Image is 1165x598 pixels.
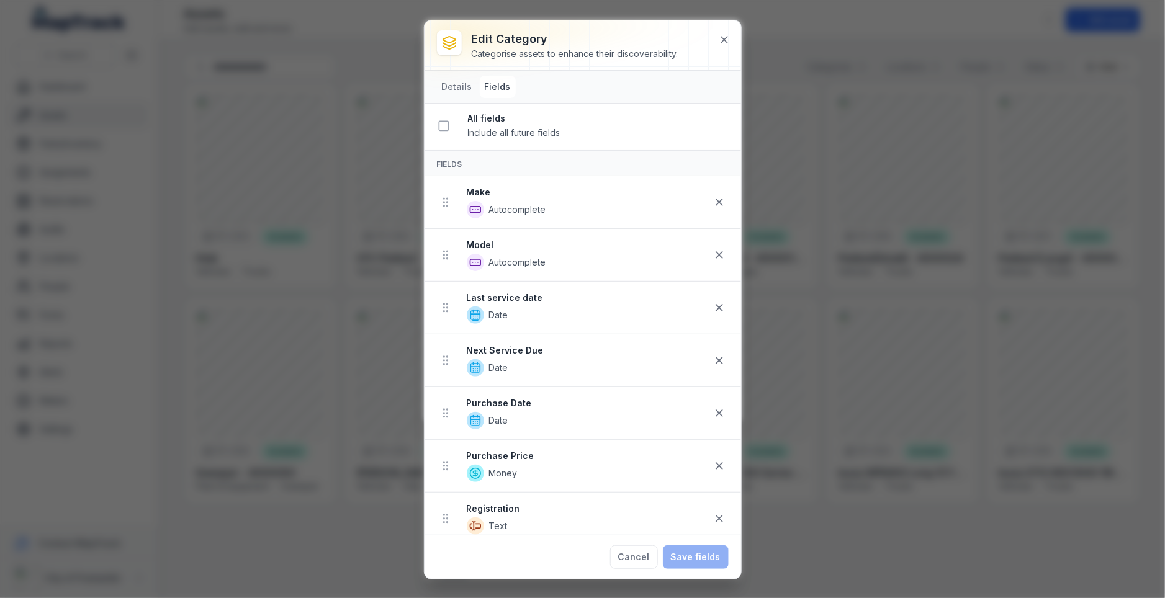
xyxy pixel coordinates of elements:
[472,30,678,48] h3: Edit category
[467,397,708,409] strong: Purchase Date
[467,450,708,462] strong: Purchase Price
[489,362,508,374] span: Date
[489,309,508,321] span: Date
[468,112,731,125] strong: All fields
[480,76,516,98] button: Fields
[437,159,462,169] span: Fields
[489,256,546,269] span: Autocomplete
[467,344,708,357] strong: Next Service Due
[489,467,518,480] span: Money
[489,414,508,427] span: Date
[472,48,678,60] div: Categorise assets to enhance their discoverability.
[489,520,508,532] span: Text
[467,186,708,199] strong: Make
[467,292,708,304] strong: Last service date
[468,127,560,138] span: Include all future fields
[610,545,658,569] button: Cancel
[437,76,477,98] button: Details
[489,203,546,216] span: Autocomplete
[467,502,708,515] strong: Registration
[467,239,708,251] strong: Model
